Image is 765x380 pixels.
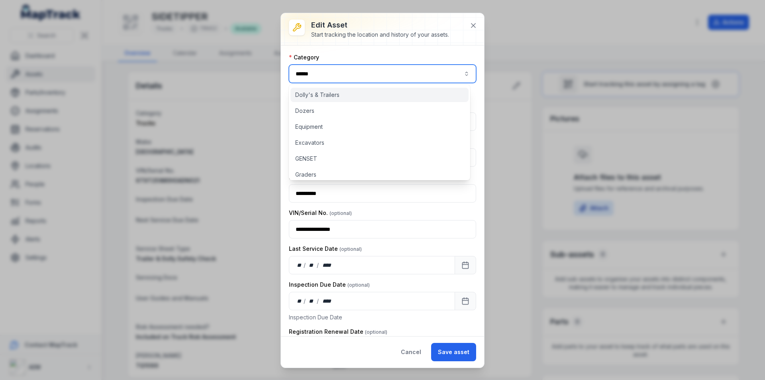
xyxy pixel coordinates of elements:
[289,281,370,289] label: Inspection Due Date
[455,292,476,310] button: Calendar
[317,261,320,269] div: /
[431,343,476,361] button: Save asset
[295,155,317,163] span: GENSET
[320,261,334,269] div: year,
[394,343,428,361] button: Cancel
[311,20,449,31] h3: Edit asset
[320,297,334,305] div: year,
[304,297,306,305] div: /
[296,261,304,269] div: day,
[306,297,317,305] div: month,
[289,328,387,336] label: Registration Renewal Date
[295,91,339,99] span: Dolly's & Trailers
[304,261,306,269] div: /
[289,53,319,61] label: Category
[289,313,476,321] p: Inspection Due Date
[295,171,316,179] span: Graders
[295,107,314,115] span: Dozers
[289,245,362,253] label: Last Service Date
[296,297,304,305] div: day,
[455,256,476,274] button: Calendar
[306,261,317,269] div: month,
[311,31,449,39] div: Start tracking the location and history of your assets.
[295,123,323,131] span: Equipment
[317,297,320,305] div: /
[295,139,324,147] span: Excavators
[289,209,352,217] label: VIN/Serial No.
